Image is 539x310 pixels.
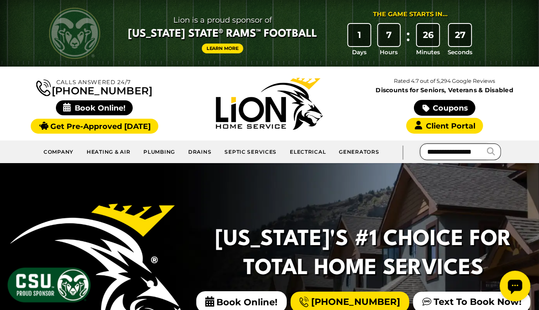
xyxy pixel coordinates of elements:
[373,10,448,19] div: The Game Starts in...
[3,3,34,34] div: Open chat widget
[378,24,400,46] div: 7
[37,144,80,160] a: Company
[380,48,398,56] span: Hours
[449,24,471,46] div: 27
[128,27,317,41] span: [US_STATE] State® Rams™ Football
[348,24,370,46] div: 1
[386,140,420,163] div: |
[218,144,283,160] a: Septic Services
[49,8,100,59] img: CSU Rams logo
[417,24,439,46] div: 26
[359,87,530,93] span: Discounts for Seniors, Veterans & Disabled
[357,76,532,86] p: Rated 4.7 out of 5,294 Google Reviews
[404,24,412,57] div: :
[414,100,475,116] a: Coupons
[137,144,182,160] a: Plumbing
[216,78,323,130] img: Lion Home Service
[80,144,137,160] a: Heating & Air
[416,48,440,56] span: Minutes
[56,100,133,115] span: Book Online!
[36,78,152,96] a: [PHONE_NUMBER]
[332,144,385,160] a: Generators
[6,266,92,304] img: CSU Sponsor Badge
[182,144,218,160] a: Drains
[406,118,483,134] a: Client Portal
[128,13,317,27] span: Lion is a proud sponsor of
[202,44,244,53] a: Learn More
[214,225,513,283] h2: [US_STATE]'s #1 Choice For Total Home Services
[31,119,158,134] a: Get Pre-Approved [DATE]
[283,144,332,160] a: Electrical
[352,48,367,56] span: Days
[448,48,472,56] span: Seconds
